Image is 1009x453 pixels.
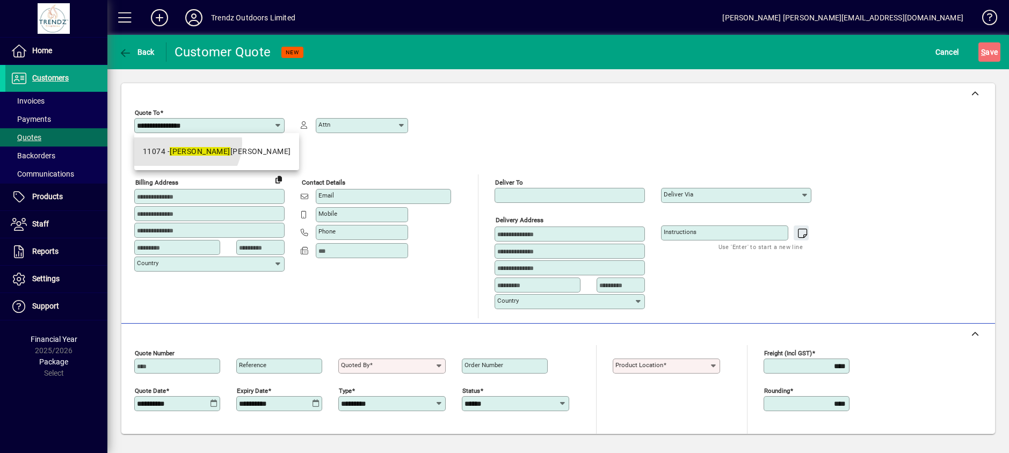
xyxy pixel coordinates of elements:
a: Communications [5,165,107,183]
mat-label: Quote number [135,349,175,356]
span: Staff [32,220,49,228]
span: S [981,48,985,56]
button: Back [116,42,157,62]
a: Backorders [5,147,107,165]
a: Support [5,293,107,320]
span: Support [32,302,59,310]
span: Financial Year [31,335,77,344]
a: Staff [5,211,107,238]
a: Payments [5,110,107,128]
mat-label: Product location [615,361,663,369]
mat-label: Rounding [764,386,790,394]
span: NEW [286,49,299,56]
span: Backorders [11,151,55,160]
mat-label: Email [318,192,334,199]
div: Trendz Outdoors Limited [211,9,295,26]
a: Quotes [5,128,107,147]
mat-label: Expiry date [237,386,268,394]
mat-label: Quoted by [341,361,369,369]
mat-label: Quote date [135,386,166,394]
a: Invoices [5,92,107,110]
span: Communications [11,170,74,178]
span: Customers [32,74,69,82]
span: Payments [11,115,51,123]
div: 11074 - [PERSON_NAME] [143,146,291,157]
mat-label: Country [497,297,519,304]
button: Add [142,8,177,27]
button: Profile [177,8,211,27]
button: Cancel [933,42,962,62]
span: Back [119,48,155,56]
span: Package [39,357,68,366]
mat-label: Attn [318,121,330,128]
span: Products [32,192,63,201]
mat-label: Freight (incl GST) [764,349,812,356]
a: Settings [5,266,107,293]
span: Cancel [935,43,959,61]
mat-label: Mobile [318,210,337,217]
mat-label: Deliver To [495,179,523,186]
span: Quotes [11,133,41,142]
div: [PERSON_NAME] [PERSON_NAME][EMAIL_ADDRESS][DOMAIN_NAME] [722,9,963,26]
mat-label: Quote To [135,109,160,116]
mat-label: Phone [318,228,336,235]
a: Products [5,184,107,210]
span: Settings [32,274,60,283]
button: Save [978,42,1000,62]
mat-hint: Use 'Enter' to start a new line [718,240,803,253]
mat-label: Type [339,386,352,394]
em: [PERSON_NAME] [170,147,230,156]
mat-label: Order number [464,361,503,369]
span: ave [981,43,998,61]
mat-option: 11074 - Bob Lowe [134,137,299,166]
mat-label: Instructions [664,228,696,236]
app-page-header-button: Back [107,42,166,62]
div: Customer Quote [175,43,271,61]
span: Reports [32,247,59,255]
button: Copy to Delivery address [270,171,287,188]
mat-label: Deliver via [664,191,693,198]
a: Home [5,38,107,64]
span: Home [32,46,52,55]
mat-label: Status [462,386,480,394]
a: Knowledge Base [974,2,996,37]
span: Invoices [11,97,45,105]
mat-label: Reference [239,361,266,369]
a: Reports [5,238,107,265]
mat-label: Country [137,259,158,267]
